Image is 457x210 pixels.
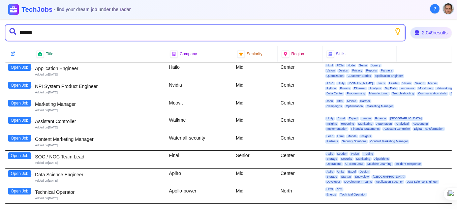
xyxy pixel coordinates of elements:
[384,87,398,90] span: Big Data
[349,152,360,156] span: Vision
[233,133,278,150] div: Mid
[374,74,404,78] span: Application Engineer
[166,151,233,168] div: Final
[335,187,343,191] span: ייצור
[35,101,163,108] div: Marketing Manager
[35,118,163,125] div: Assistant Controller
[233,98,278,115] div: Mid
[354,175,370,179] span: Snowplow
[430,4,439,13] button: About Techjobs
[8,135,31,142] button: Open Job
[278,186,322,203] div: North
[394,122,410,126] span: Analytical
[412,122,429,126] span: Accounting
[325,193,338,197] span: Energy
[35,196,163,201] div: Added on [DATE]
[401,82,412,85] span: Vision
[365,104,394,108] span: Marketing Manager
[233,186,278,203] div: Mid
[325,69,336,72] span: Vision
[370,64,382,67] span: Jquery
[336,99,345,103] span: Html
[336,134,345,138] span: Html
[374,180,404,184] span: Application Security
[358,64,368,67] span: Genai
[8,64,31,71] button: Open Job
[442,3,454,15] button: User menu
[325,140,339,143] span: Partners
[394,162,422,166] span: Incident Response
[233,169,278,186] div: Mid
[278,80,322,98] div: Center
[336,51,345,57] span: Skills
[417,92,448,95] span: Communication skills
[360,117,372,120] span: Leader
[366,162,393,166] span: Machine Learning
[166,62,233,80] div: Hailo
[347,170,357,174] span: Excel
[166,98,233,115] div: Moovit
[8,100,31,107] button: Open Job
[54,7,131,12] span: - find your dream job under the radar
[278,133,322,150] div: Center
[233,80,278,98] div: Mid
[325,99,334,103] span: Json
[350,127,381,131] span: Financial Statements
[247,51,263,57] span: Seniority
[339,193,367,197] span: Technical Operator
[340,122,356,126] span: Reporting
[180,51,197,57] span: Company
[325,74,345,78] span: Quantization
[8,82,31,89] button: Open Job
[325,122,338,126] span: Insights
[369,140,409,143] span: Content Marketing Manager
[166,169,233,186] div: Apiiro
[389,117,423,120] span: [GEOGRAPHIC_DATA]
[340,157,354,161] span: Security
[427,82,438,85] span: Nvidia
[359,99,372,103] span: Partner
[355,157,372,161] span: Monitoring
[379,69,394,72] span: Partners
[345,92,366,95] span: Programming
[278,62,322,80] div: Center
[35,90,163,95] div: Added on [DATE]
[351,69,364,72] span: Privacy
[414,82,426,85] span: Design
[336,170,346,174] span: Unity
[35,65,163,72] div: Application Engineer
[35,143,163,148] div: Added on [DATE]
[346,99,358,103] span: Mobile
[166,186,233,203] div: Apollo-power
[325,162,343,166] span: Operations
[35,153,163,160] div: SOC / NOC Team Lead
[433,5,436,12] span: ?
[278,151,322,168] div: Center
[166,80,233,98] div: Nvidia
[35,83,163,90] div: NPI System Product Engineer
[35,189,163,196] div: Technical Operator
[325,170,335,174] span: Agile
[413,127,445,131] span: Digital Transformation
[417,87,434,90] span: Monitoring
[353,87,367,90] span: Ethernet
[278,169,322,186] div: Center
[325,127,349,131] span: Implementation
[375,122,393,126] span: Automation
[325,104,343,108] span: Campaigns
[371,175,406,179] span: [GEOGRAPHIC_DATA]
[337,69,349,72] span: Design
[8,152,31,159] button: Open Job
[166,115,233,133] div: Walkme
[325,157,339,161] span: Storage
[35,72,163,77] div: Added on [DATE]
[325,152,335,156] span: Agile
[410,27,452,38] div: 2,049 results
[46,51,53,57] span: Title
[35,108,163,113] div: Added on [DATE]
[368,92,390,95] span: Manufacturing
[388,82,400,85] span: Leader
[343,180,373,184] span: Development Teams
[325,87,337,90] span: Python
[340,175,352,179] span: Startup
